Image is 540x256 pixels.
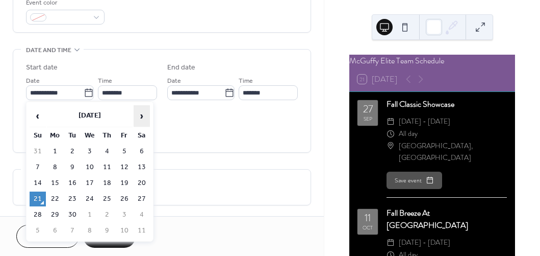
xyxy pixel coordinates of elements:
[30,128,46,143] th: Su
[387,98,507,110] div: Fall Classic Showcase
[134,207,150,222] td: 4
[99,128,115,143] th: Th
[99,223,115,238] td: 9
[134,144,150,159] td: 6
[116,128,133,143] th: Fr
[116,192,133,206] td: 26
[134,128,150,143] th: Sa
[64,128,81,143] th: Tu
[26,76,40,86] span: Date
[30,176,46,191] td: 14
[387,115,395,128] div: ​
[64,207,81,222] td: 30
[387,128,395,140] div: ​
[64,144,81,159] td: 2
[387,140,395,152] div: ​
[47,223,63,238] td: 6
[116,160,133,175] td: 12
[399,115,450,128] span: [DATE] - [DATE]
[363,104,373,114] div: 27
[116,176,133,191] td: 19
[99,160,115,175] td: 11
[399,140,507,165] span: [GEOGRAPHIC_DATA], [GEOGRAPHIC_DATA]
[82,128,98,143] th: We
[82,207,98,222] td: 1
[98,76,112,86] span: Time
[387,172,442,189] button: Save event
[47,176,63,191] td: 15
[34,232,61,243] span: Cancel
[64,176,81,191] td: 16
[101,232,118,243] span: Save
[30,106,45,126] span: ‹
[64,192,81,206] td: 23
[47,207,63,222] td: 29
[116,223,133,238] td: 10
[387,207,507,231] div: Fall Breeze At [GEOGRAPHIC_DATA]
[82,223,98,238] td: 8
[363,225,373,230] div: Oct
[167,62,196,73] div: End date
[47,105,133,127] th: [DATE]
[99,144,115,159] td: 4
[99,192,115,206] td: 25
[47,192,63,206] td: 22
[30,223,46,238] td: 5
[134,176,150,191] td: 20
[349,55,515,67] div: McGuffy Elite Team Schedule
[134,106,149,126] span: ›
[399,128,418,140] span: All day
[47,160,63,175] td: 8
[30,207,46,222] td: 28
[26,62,58,73] div: Start date
[399,237,450,249] span: [DATE] - [DATE]
[365,213,371,223] div: 11
[82,160,98,175] td: 10
[82,144,98,159] td: 3
[239,76,253,86] span: Time
[116,207,133,222] td: 3
[30,160,46,175] td: 7
[47,144,63,159] td: 1
[82,176,98,191] td: 17
[167,76,181,86] span: Date
[116,144,133,159] td: 5
[30,144,46,159] td: 31
[30,192,46,206] td: 21
[64,223,81,238] td: 7
[26,45,71,56] span: Date and time
[64,160,81,175] td: 9
[99,176,115,191] td: 18
[364,117,372,122] div: Sep
[82,192,98,206] td: 24
[99,207,115,222] td: 2
[134,223,150,238] td: 11
[47,128,63,143] th: Mo
[134,160,150,175] td: 13
[134,192,150,206] td: 27
[387,237,395,249] div: ​
[16,225,79,248] button: Cancel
